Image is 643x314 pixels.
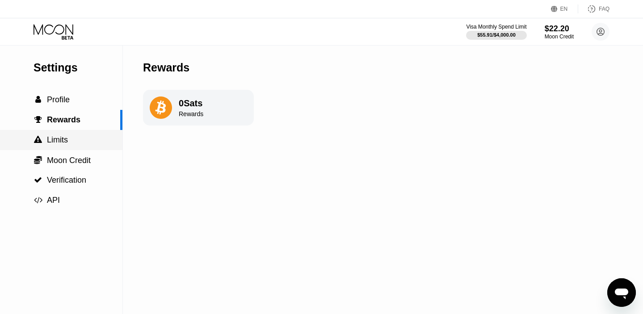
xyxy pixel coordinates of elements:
div: $22.20 [545,24,574,33]
div: 0 Sats [179,98,203,109]
span:  [34,116,42,124]
span: Profile [47,95,70,104]
span: Moon Credit [47,156,91,165]
div: Rewards [143,61,189,74]
div: Settings [34,61,122,74]
span: API [47,196,60,205]
div: Visa Monthly Spend Limit$55.91/$4,000.00 [466,24,526,40]
span:  [34,176,42,184]
div:  [34,96,42,104]
span: Limits [47,135,68,144]
div: FAQ [599,6,609,12]
iframe: Button to launch messaging window [607,278,636,307]
div: Rewards [179,110,203,117]
span:  [34,136,42,144]
div: Visa Monthly Spend Limit [466,24,526,30]
span:  [35,96,41,104]
span: Verification [47,176,86,184]
div: $22.20Moon Credit [545,24,574,40]
span:  [34,155,42,164]
span:  [34,196,42,204]
div: $55.91 / $4,000.00 [477,32,516,38]
div: EN [560,6,568,12]
div: EN [551,4,578,13]
div: FAQ [578,4,609,13]
div: Moon Credit [545,33,574,40]
span: Rewards [47,115,80,124]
